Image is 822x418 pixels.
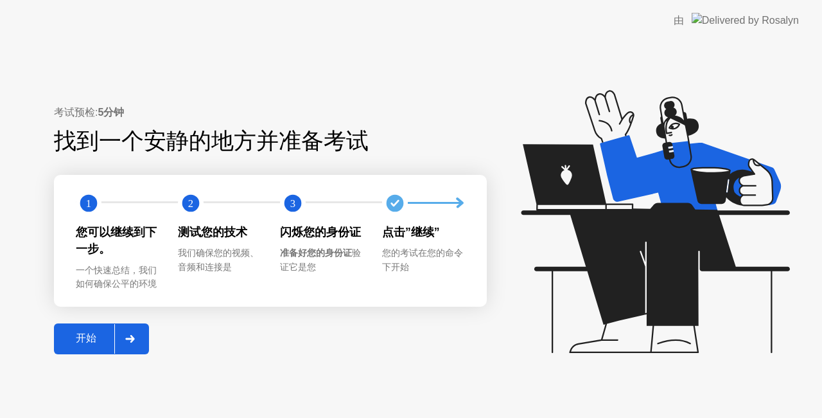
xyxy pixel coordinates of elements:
div: 由 [674,13,684,28]
div: 找到一个安静的地方并准备考试 [54,124,487,158]
div: 测试您的技术 [178,224,259,241]
div: 验证它是您 [280,246,362,274]
b: 准备好您的身份证 [280,248,352,258]
text: 2 [188,197,193,210]
text: 1 [86,197,91,210]
b: 5分钟 [98,107,124,118]
div: 您可以继续到下一步。 [76,224,157,258]
div: 点击”继续” [382,224,464,241]
text: 3 [290,197,295,210]
img: Delivered by Rosalyn [692,13,799,28]
div: 考试预检: [54,105,487,120]
div: 我们确保您的视频、音频和连接是 [178,246,259,274]
div: 一个快速总结，我们如何确保公平的环境 [76,264,157,291]
div: 闪烁您的身份证 [280,224,362,241]
div: 您的考试在您的命令下开始 [382,246,464,274]
div: 开始 [58,332,114,345]
button: 开始 [54,323,149,354]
